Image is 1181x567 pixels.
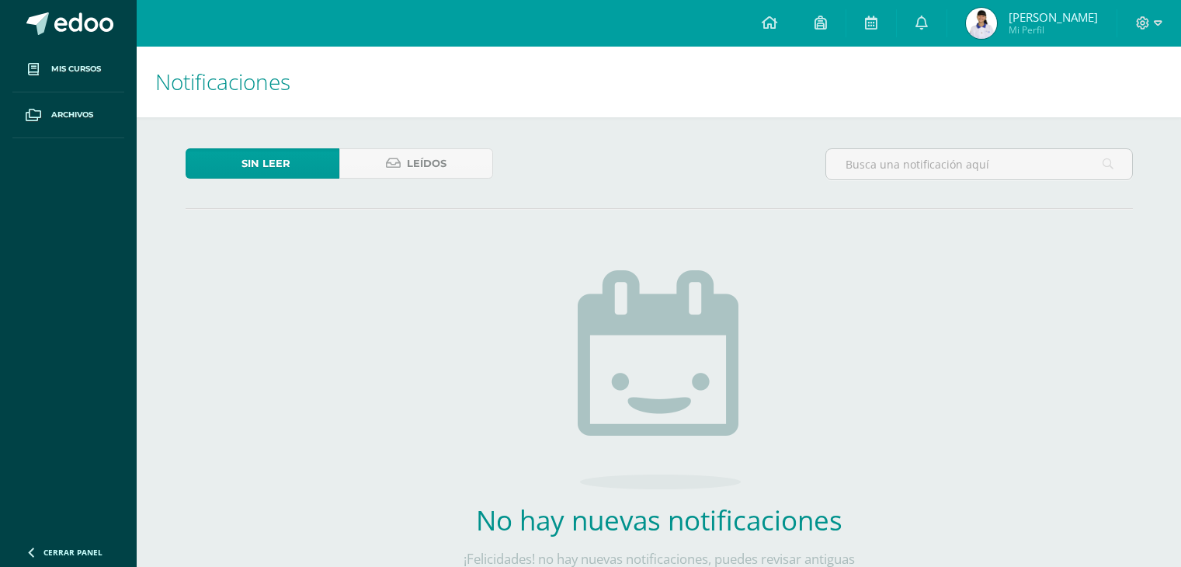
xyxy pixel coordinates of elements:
[339,148,493,179] a: Leídos
[12,92,124,138] a: Archivos
[12,47,124,92] a: Mis cursos
[43,547,102,558] span: Cerrar panel
[430,502,888,538] h2: No hay nuevas notificaciones
[155,67,290,96] span: Notificaciones
[578,270,741,489] img: no_activities.png
[51,109,93,121] span: Archivos
[241,149,290,178] span: Sin leer
[966,8,997,39] img: a870b3e5c06432351c4097df98eac26b.png
[1009,23,1098,37] span: Mi Perfil
[1009,9,1098,25] span: [PERSON_NAME]
[407,149,446,178] span: Leídos
[51,63,101,75] span: Mis cursos
[826,149,1132,179] input: Busca una notificación aquí
[186,148,339,179] a: Sin leer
